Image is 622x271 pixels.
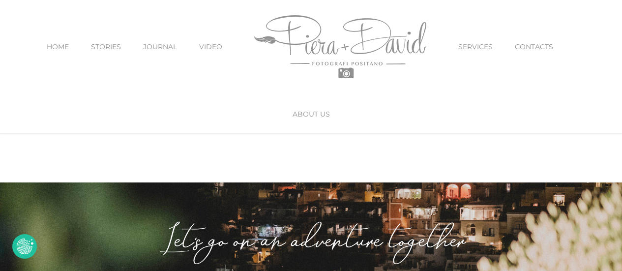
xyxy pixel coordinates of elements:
a: STORIES [91,26,121,67]
a: HOME [47,26,69,67]
span: CONTACTS [515,43,553,50]
span: VIDEO [199,43,222,50]
span: JOURNAL [143,43,177,50]
a: ABOUT US [293,93,330,135]
a: VIDEO [199,26,222,67]
button: Revoke Icon [12,234,37,259]
img: Piera Plus David Photography Positano Logo [254,15,426,78]
em: Let's go on an adventure together [159,228,463,260]
span: HOME [47,43,69,50]
span: ABOUT US [293,111,330,118]
span: SERVICES [458,43,493,50]
span: STORIES [91,43,121,50]
a: SERVICES [458,26,493,67]
a: JOURNAL [143,26,177,67]
a: CONTACTS [515,26,553,67]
